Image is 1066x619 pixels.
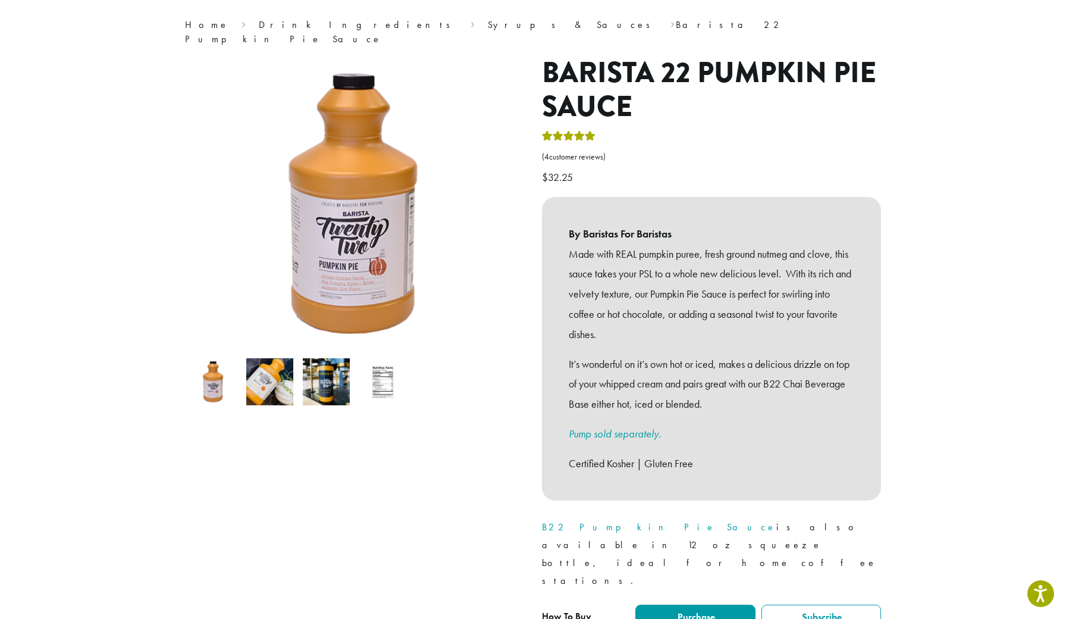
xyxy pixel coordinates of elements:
img: Barista 22 Pumpkin Pie Sauce - Image 3 [303,358,350,405]
p: Made with REAL pumpkin puree, fresh ground nutmeg and clove, this sauce takes your PSL to a whole... [569,244,854,345]
a: Drink Ingredients [259,18,458,31]
a: (4customer reviews) [542,151,881,163]
p: is also available in 12 oz squeeze bottle, ideal for home coffee stations. [542,518,881,590]
a: B22 Pumpkin Pie Sauce [542,521,776,533]
a: Syrups & Sauces [488,18,658,31]
img: Barista 22 Pumpkin Pie Sauce [190,358,237,405]
a: Pump sold separately. [569,427,661,440]
b: By Baristas For Baristas [569,224,854,244]
p: Certified Kosher | Gluten Free [569,454,854,474]
span: › [242,14,246,32]
span: › [471,14,475,32]
span: $ [542,170,548,184]
nav: Breadcrumb [185,18,881,46]
bdi: 32.25 [542,170,576,184]
a: Home [185,18,229,31]
p: It’s wonderful on it’s own hot or iced, makes a delicious drizzle on top of your whipped cream an... [569,354,854,414]
span: › [670,14,675,32]
img: Barista 22 Pumpkin Pie Sauce - Image 2 [246,358,293,405]
img: Barista 22 Pumpkin Pie Sauce - Image 4 [359,358,406,405]
div: Rated 5.00 out of 5 [542,129,595,147]
span: 4 [544,152,549,162]
h1: Barista 22 Pumpkin Pie Sauce [542,56,881,124]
